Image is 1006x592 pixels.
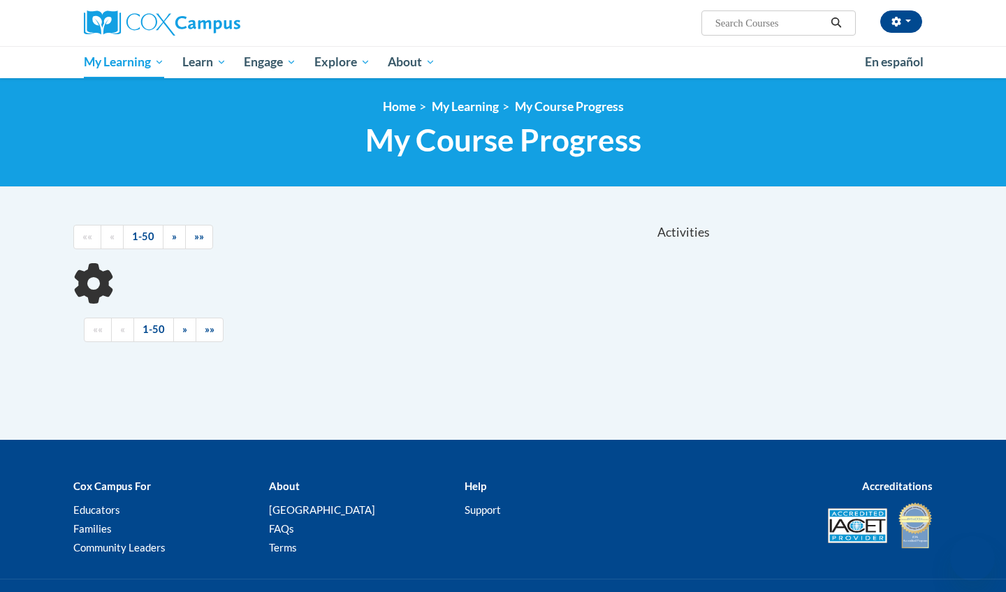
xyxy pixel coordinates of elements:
span: En español [865,54,924,69]
a: Engage [235,46,305,78]
a: Learn [173,46,235,78]
img: Cox Campus [84,10,240,36]
a: Community Leaders [73,541,166,554]
a: My Learning [432,99,499,114]
a: Cox Campus [84,10,349,36]
a: En español [856,47,933,77]
img: IDA® Accredited [898,501,933,550]
b: Help [465,480,486,492]
a: 1-50 [133,318,174,342]
span: »» [194,230,204,242]
span: My Learning [84,54,164,71]
span: About [388,54,435,71]
span: «« [82,230,92,242]
img: Accredited IACET® Provider [828,508,887,543]
a: Families [73,522,112,535]
span: » [172,230,177,242]
span: Learn [182,54,226,71]
a: FAQs [269,522,294,535]
b: About [269,480,300,492]
span: My Course Progress [365,121,641,158]
a: My Learning [75,46,173,78]
b: Cox Campus For [73,480,151,492]
a: Home [383,99,416,114]
iframe: Button to launch messaging window [950,536,995,581]
a: Next [163,225,186,249]
a: End [196,318,224,342]
a: Begining [73,225,101,249]
span: Engage [244,54,296,71]
span: Activities [657,225,710,240]
span: »» [205,323,214,335]
span: » [182,323,187,335]
a: Terms [269,541,297,554]
a: Previous [111,318,134,342]
a: Begining [84,318,112,342]
a: Educators [73,503,120,516]
a: Support [465,503,501,516]
span: « [110,230,115,242]
div: Main menu [63,46,943,78]
span: «« [93,323,103,335]
a: Explore [305,46,379,78]
a: 1-50 [123,225,163,249]
a: End [185,225,213,249]
input: Search Courses [714,15,826,31]
a: About [379,46,445,78]
a: My Course Progress [515,99,624,114]
a: Next [173,318,196,342]
span: « [120,323,125,335]
button: Search [826,15,847,31]
button: Account Settings [880,10,922,33]
b: Accreditations [862,480,933,492]
a: Previous [101,225,124,249]
a: [GEOGRAPHIC_DATA] [269,503,375,516]
span: Explore [314,54,370,71]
